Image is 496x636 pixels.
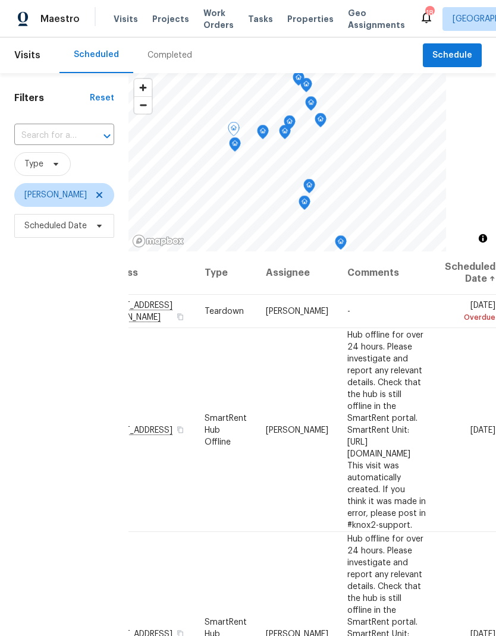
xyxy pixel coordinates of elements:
[134,97,152,114] span: Zoom out
[98,251,195,295] th: Address
[205,307,244,316] span: Teardown
[423,43,482,68] button: Schedule
[128,73,446,251] canvas: Map
[335,235,347,254] div: Map marker
[279,125,291,143] div: Map marker
[24,158,43,170] span: Type
[257,125,269,143] div: Map marker
[303,179,315,197] div: Map marker
[24,189,87,201] span: [PERSON_NAME]
[299,196,310,214] div: Map marker
[425,7,434,19] div: 18
[229,137,241,156] div: Map marker
[266,426,328,434] span: [PERSON_NAME]
[134,79,152,96] button: Zoom in
[175,311,186,322] button: Copy Address
[435,251,496,295] th: Scheduled Date ↑
[134,96,152,114] button: Zoom out
[24,220,87,232] span: Scheduled Date
[432,48,472,63] span: Schedule
[347,307,350,316] span: -
[147,49,192,61] div: Completed
[203,7,234,31] span: Work Orders
[205,414,247,446] span: SmartRent Hub Offline
[305,96,317,115] div: Map marker
[287,13,334,25] span: Properties
[315,113,327,131] div: Map marker
[348,7,405,31] span: Geo Assignments
[476,231,490,245] button: Toggle attribution
[479,232,486,245] span: Toggle attribution
[300,78,312,96] div: Map marker
[14,127,81,145] input: Search for an address...
[152,13,189,25] span: Projects
[470,426,495,434] span: [DATE]
[14,92,90,104] h1: Filters
[40,13,80,25] span: Maestro
[132,234,184,248] a: Mapbox homepage
[195,251,256,295] th: Type
[445,301,495,323] span: [DATE]
[175,424,186,435] button: Copy Address
[90,92,114,104] div: Reset
[114,13,138,25] span: Visits
[256,251,338,295] th: Assignee
[266,307,328,316] span: [PERSON_NAME]
[74,49,119,61] div: Scheduled
[284,115,296,134] div: Map marker
[14,42,40,68] span: Visits
[99,128,115,144] button: Open
[228,122,240,140] div: Map marker
[248,15,273,23] span: Tasks
[293,71,304,90] div: Map marker
[445,311,495,323] div: Overdue
[338,251,435,295] th: Comments
[347,330,426,529] span: Hub offline for over 24 hours. Please investigate and report any relevant details. Check that the...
